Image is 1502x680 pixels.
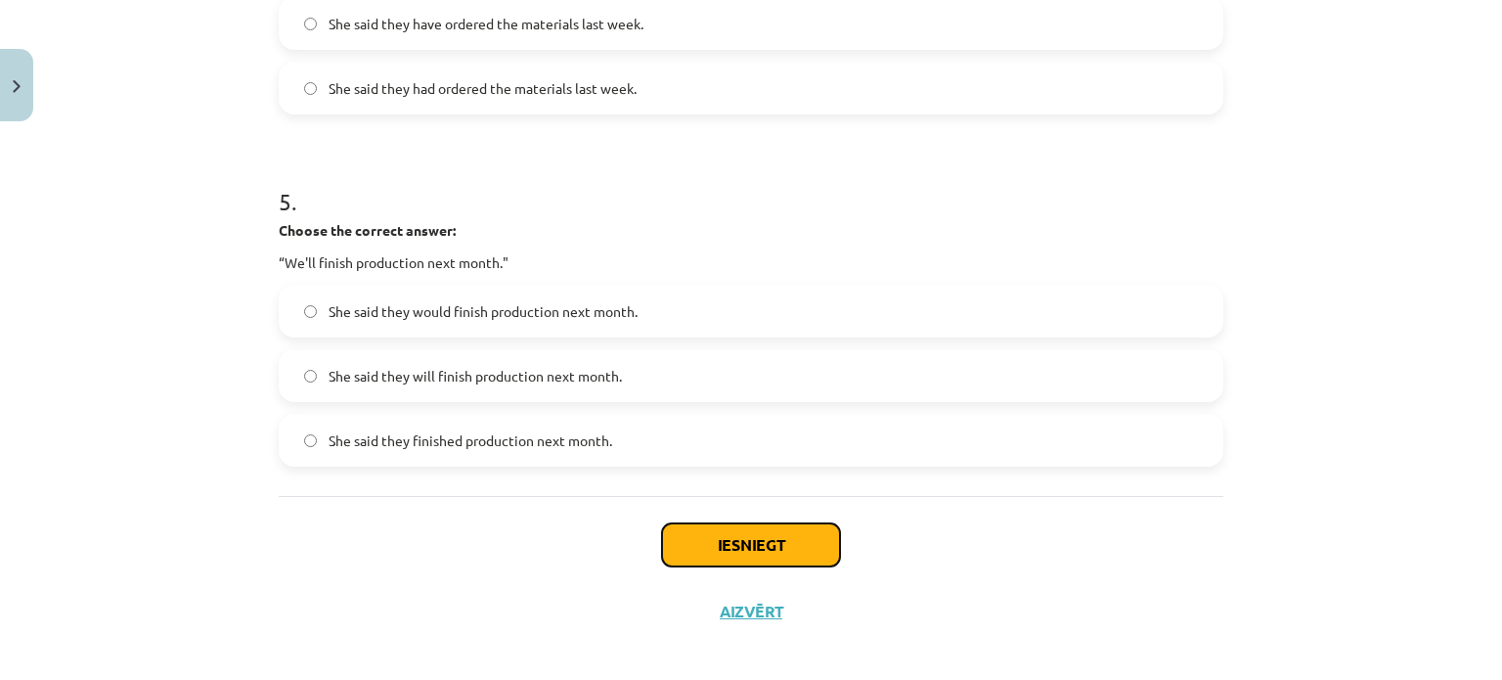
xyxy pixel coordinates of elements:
img: icon-close-lesson-0947bae3869378f0d4975bcd49f059093ad1ed9edebbc8119c70593378902aed.svg [13,80,21,93]
button: Iesniegt [662,523,840,567]
input: She said they will finish production next month. [304,370,317,383]
span: She said they finished production next month. [329,431,612,451]
span: She said they had ordered the materials last week. [329,78,637,99]
p: “We'll finish production next month." [279,252,1223,273]
input: She said they finished production next month. [304,434,317,447]
span: She said they will finish production next month. [329,366,622,386]
strong: Choose the correct answer: [279,221,456,239]
h1: 5 . [279,154,1223,214]
button: Aizvērt [714,602,788,621]
input: She said they have ordered the materials last week. [304,18,317,30]
span: She said they would finish production next month. [329,301,638,322]
input: She said they had ordered the materials last week. [304,82,317,95]
input: She said they would finish production next month. [304,305,317,318]
span: She said they have ordered the materials last week. [329,14,643,34]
